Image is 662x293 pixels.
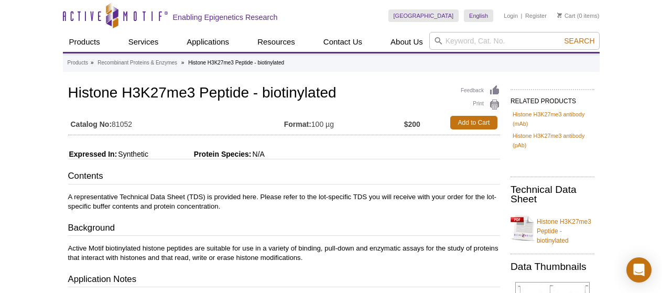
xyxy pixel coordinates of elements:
h3: Contents [68,170,500,185]
a: Add to Cart [450,116,497,129]
a: Histone H3K27me3 antibody (mAb) [513,110,592,128]
h2: RELATED PRODUCTS [511,89,594,108]
span: Protein Species: [150,150,252,158]
a: Print [461,99,500,111]
a: Products [68,58,88,68]
strong: $200 [404,120,420,129]
a: Cart [557,12,576,19]
td: 81052 [68,113,284,132]
a: Login [504,12,518,19]
span: N/A [252,150,265,158]
span: Search [564,37,594,45]
span: Expressed In: [68,150,117,158]
a: English [464,9,493,22]
img: Your Cart [557,13,562,18]
li: » [181,60,185,66]
span: Synthetic [117,150,148,158]
td: 100 µg [284,113,404,132]
input: Keyword, Cat. No. [429,32,600,50]
p: Active Motif biotinylated histone peptides are suitable for use in a variety of binding, pull-dow... [68,244,500,263]
h1: Histone H3K27me3 Peptide - biotinylated [68,85,500,103]
h2: Data Thumbnails [511,262,594,272]
a: Register [525,12,547,19]
a: Products [63,32,106,52]
a: Resources [251,32,301,52]
a: Histone H3K27me3 antibody (pAb) [513,131,592,150]
li: Histone H3K27me3 Peptide - biotinylated [188,60,284,66]
a: Feedback [461,85,500,96]
h2: Technical Data Sheet [511,185,594,204]
h2: Enabling Epigenetics Research [173,13,278,22]
a: [GEOGRAPHIC_DATA] [388,9,459,22]
a: About Us [384,32,429,52]
strong: Format: [284,120,311,129]
div: Open Intercom Messenger [626,257,652,283]
p: A representative Technical Data Sheet (TDS) is provided here. Please refer to the lot-specific TD... [68,192,500,211]
a: Applications [180,32,235,52]
a: Recombinant Proteins & Enzymes [97,58,177,68]
a: Contact Us [317,32,368,52]
strong: Catalog No: [71,120,112,129]
li: | [521,9,523,22]
li: (0 items) [557,9,600,22]
a: Histone H3K27me3 Peptide - biotinylated [511,211,594,245]
h3: Application Notes [68,273,500,288]
li: » [91,60,94,66]
a: Services [122,32,165,52]
button: Search [561,36,598,46]
h3: Background [68,222,500,236]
